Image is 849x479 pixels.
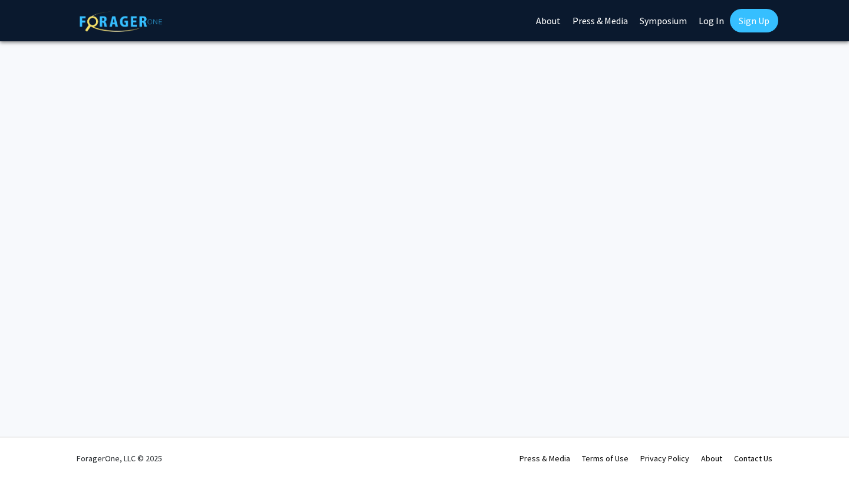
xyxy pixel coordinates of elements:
a: About [701,453,722,464]
img: ForagerOne Logo [80,11,162,32]
a: Press & Media [519,453,570,464]
div: ForagerOne, LLC © 2025 [77,438,162,479]
a: Contact Us [734,453,772,464]
a: Privacy Policy [640,453,689,464]
a: Terms of Use [582,453,628,464]
a: Sign Up [730,9,778,32]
